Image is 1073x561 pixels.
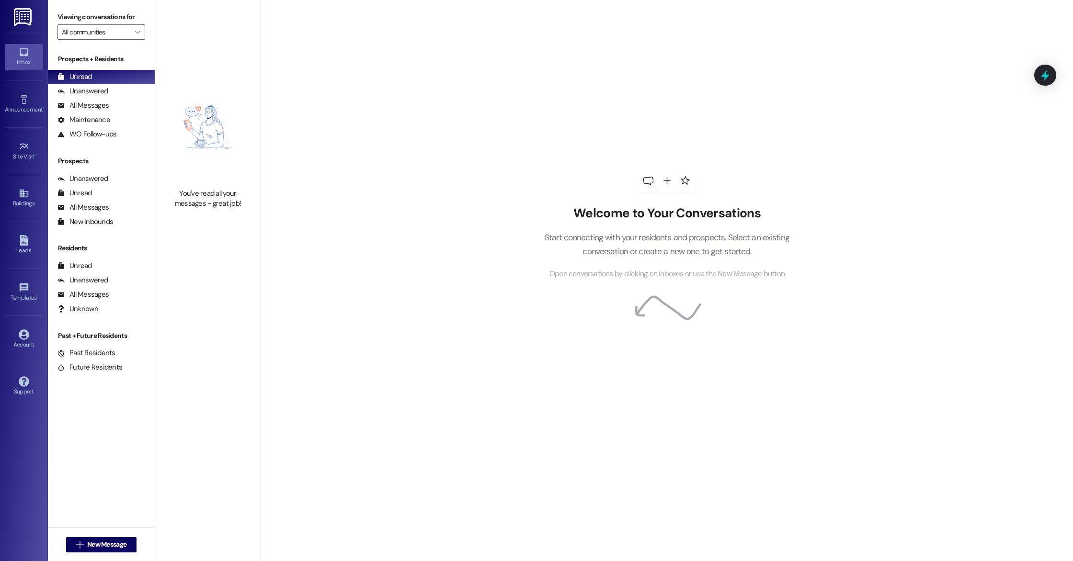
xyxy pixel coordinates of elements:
[57,202,109,213] div: All Messages
[57,304,98,314] div: Unknown
[5,44,43,70] a: Inbox
[57,275,108,285] div: Unanswered
[76,541,83,549] i: 
[57,86,108,96] div: Unanswered
[57,10,145,24] label: Viewing conversations for
[48,243,155,253] div: Residents
[5,373,43,399] a: Support
[135,28,140,36] i: 
[5,280,43,305] a: Templates •
[166,71,250,183] img: empty-state
[62,24,130,40] input: All communities
[57,72,92,82] div: Unread
[57,188,92,198] div: Unread
[57,217,113,227] div: New Inbounds
[37,293,38,300] span: •
[48,54,155,64] div: Prospects + Residents
[57,174,108,184] div: Unanswered
[549,268,785,280] span: Open conversations by clicking on inboxes or use the New Message button
[530,206,804,221] h2: Welcome to Your Conversations
[5,185,43,211] a: Buildings
[57,129,116,139] div: WO Follow-ups
[57,290,109,300] div: All Messages
[530,231,804,258] p: Start connecting with your residents and prospects. Select an existing conversation or create a n...
[14,8,34,26] img: ResiDesk Logo
[5,326,43,352] a: Account
[5,138,43,164] a: Site Visit •
[48,331,155,341] div: Past + Future Residents
[57,115,110,125] div: Maintenance
[57,261,92,271] div: Unread
[166,189,250,209] div: You've read all your messages - great job!
[43,105,44,112] span: •
[66,537,137,552] button: New Message
[57,348,115,358] div: Past Residents
[87,539,126,550] span: New Message
[5,232,43,258] a: Leads
[34,152,36,158] span: •
[48,156,155,166] div: Prospects
[57,101,109,111] div: All Messages
[57,362,122,372] div: Future Residents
